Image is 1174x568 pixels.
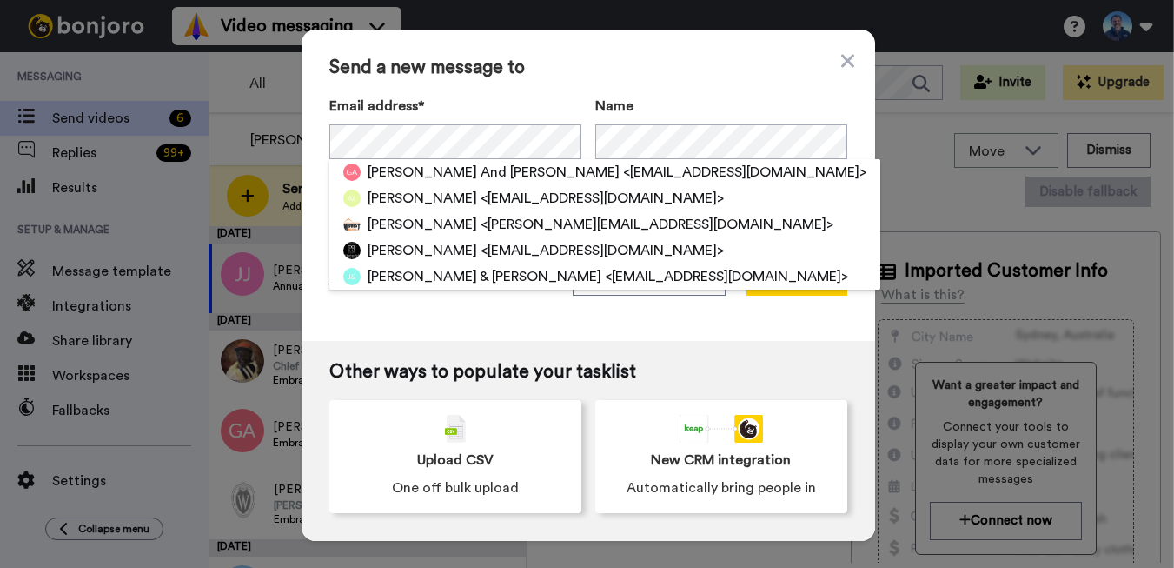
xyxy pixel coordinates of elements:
[343,268,361,285] img: j&.png
[651,450,791,471] span: New CRM integration
[368,188,477,209] span: [PERSON_NAME]
[481,240,724,261] span: <[EMAIL_ADDRESS][DOMAIN_NAME]>
[627,478,816,498] span: Automatically bring people in
[368,214,477,235] span: [PERSON_NAME]
[445,415,466,443] img: csv-grey.png
[368,240,477,261] span: [PERSON_NAME]
[481,188,724,209] span: <[EMAIL_ADDRESS][DOMAIN_NAME]>
[392,478,519,498] span: One off bulk upload
[368,162,620,183] span: [PERSON_NAME] And [PERSON_NAME]
[605,266,848,287] span: <[EMAIL_ADDRESS][DOMAIN_NAME]>
[368,266,601,287] span: [PERSON_NAME] & [PERSON_NAME]
[329,57,847,78] span: Send a new message to
[329,96,581,117] label: Email address*
[595,96,633,117] span: Name
[343,242,361,259] img: dbe89e64-23a8-4f44-bfb1-c6c8731b011e.png
[343,164,361,181] img: ga.png
[417,450,494,471] span: Upload CSV
[343,190,361,207] img: al.png
[343,216,361,233] img: b3879f70-2e3b-4f91-a483-6e1176a1e3da.png
[329,362,847,383] span: Other ways to populate your tasklist
[623,162,866,183] span: <[EMAIL_ADDRESS][DOMAIN_NAME]>
[680,415,763,443] div: animation
[481,214,833,235] span: <[PERSON_NAME][EMAIL_ADDRESS][DOMAIN_NAME]>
